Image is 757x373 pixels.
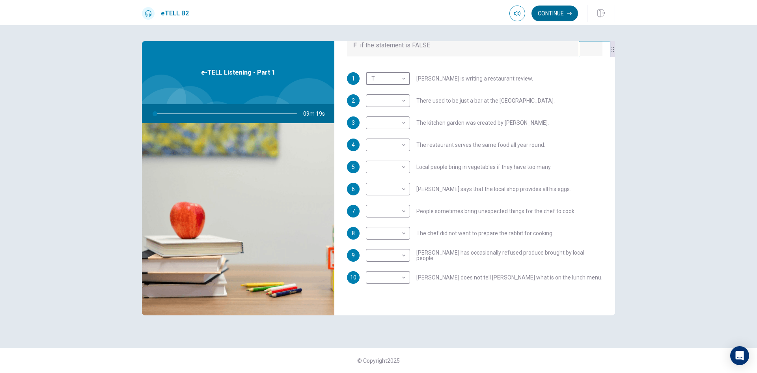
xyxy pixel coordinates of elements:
[416,275,602,280] span: [PERSON_NAME] does not tell [PERSON_NAME] what is on the lunch menu.
[352,231,355,236] span: 8
[352,142,355,148] span: 4
[352,208,355,214] span: 7
[366,67,407,90] div: T
[416,164,552,170] span: Local people bring in vegetables if they have too many.
[201,68,275,77] span: e-TELL Listening - Part 1
[531,6,578,21] button: Continue
[350,275,356,280] span: 10
[142,123,334,315] img: e-TELL Listening - Part 1
[416,208,576,214] span: People sometimes bring unexpected things for the chef to cook.
[416,120,549,126] span: The kitchen garden was created by [PERSON_NAME].
[416,98,555,103] span: There used to be just a bar at the [GEOGRAPHIC_DATA].
[360,41,430,50] span: if the statement is FALSE
[416,250,602,261] span: [PERSON_NAME] has occasionally refused produce brought by local people.
[416,76,533,81] span: [PERSON_NAME] is writing a restaurant review.
[352,76,355,81] span: 1
[416,142,545,148] span: The restaurant serves the same food all year round.
[352,253,355,258] span: 9
[416,231,554,236] span: The chef did not want to prepare the rabbit for cooking.
[357,358,400,364] span: © Copyright 2025
[303,104,331,123] span: 09m 19s
[352,164,355,170] span: 5
[352,186,355,192] span: 6
[730,346,749,365] div: Open Intercom Messenger
[161,9,189,18] h1: eTELL B2
[352,120,355,126] span: 3
[416,186,571,192] span: [PERSON_NAME] says that the local shop provides all his eggs.
[353,41,357,50] span: F
[352,98,355,103] span: 2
